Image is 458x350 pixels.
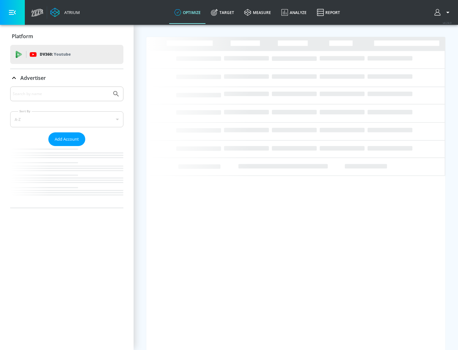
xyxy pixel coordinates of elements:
[312,1,345,24] a: Report
[62,10,80,15] div: Atrium
[18,109,32,113] label: Sort By
[169,1,206,24] a: optimize
[12,33,33,40] p: Platform
[54,51,71,58] p: Youtube
[443,21,452,24] span: v 4.24.0
[10,27,123,45] div: Platform
[40,51,71,58] p: DV360:
[10,69,123,87] div: Advertiser
[55,136,79,143] span: Add Account
[276,1,312,24] a: Analyze
[10,45,123,64] div: DV360: Youtube
[10,87,123,208] div: Advertiser
[239,1,276,24] a: measure
[48,132,85,146] button: Add Account
[13,90,109,98] input: Search by name
[50,8,80,17] a: Atrium
[206,1,239,24] a: Target
[10,111,123,127] div: A-Z
[10,146,123,208] nav: list of Advertiser
[20,74,46,81] p: Advertiser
